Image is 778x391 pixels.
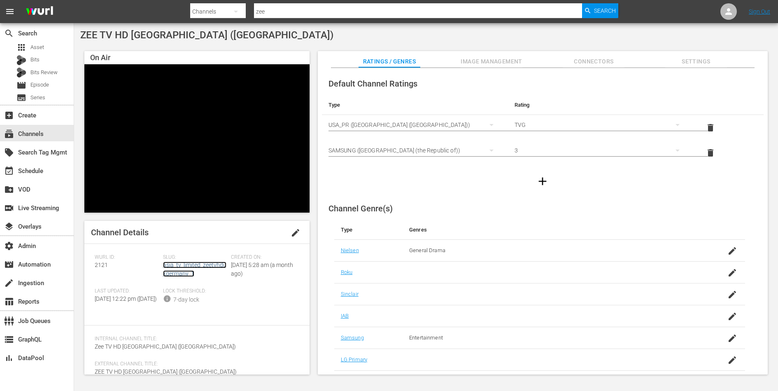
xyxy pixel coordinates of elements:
a: IAB [341,313,349,319]
span: Asset [30,43,44,52]
span: GraphQL [4,335,14,344]
span: Internal Channel Title: [95,336,295,342]
span: delete [706,148,715,158]
span: DataPool [4,353,14,363]
span: Default Channel Ratings [328,79,417,89]
span: Created On: [231,254,295,261]
span: On Air [90,53,110,62]
span: Overlays [4,222,14,232]
button: delete [701,118,720,138]
div: SAMSUNG ([GEOGRAPHIC_DATA] (the Republic of)) [328,139,501,162]
span: ZEE TV HD [GEOGRAPHIC_DATA] ([GEOGRAPHIC_DATA]) [80,29,333,41]
span: Schedule [4,166,14,176]
div: 3 [515,139,687,162]
span: [DATE] 5:28 am (a month ago) [231,262,293,277]
span: VOD [4,185,14,194]
div: USA_PR ([GEOGRAPHIC_DATA] ([GEOGRAPHIC_DATA])) [328,113,501,136]
span: delete [706,123,715,133]
span: Search Tag Mgmt [4,148,14,157]
span: Search [594,3,616,18]
div: TVG [515,113,687,136]
span: Ratings / Genres [359,56,420,67]
div: 7-day lock [173,295,199,304]
span: Search [4,28,14,38]
th: Type [322,95,508,115]
table: simple table [322,95,764,166]
a: Sinclair [341,291,359,297]
span: Connectors [563,56,624,67]
a: Samsung [341,335,364,341]
a: Roku [341,269,353,275]
span: Slug: [163,254,227,261]
span: 2121 [95,262,108,268]
span: Series [30,94,45,102]
span: Admin [4,241,14,251]
a: Nielsen [341,247,359,253]
button: delete [701,143,720,163]
span: ZEE TV HD [GEOGRAPHIC_DATA] ([GEOGRAPHIC_DATA]) [95,368,237,375]
span: Reports [4,297,14,307]
span: Channel Details [91,227,149,237]
span: Job Queues [4,316,14,326]
div: Video Player [84,64,310,213]
div: Bits [16,55,26,65]
span: External Channel Title: [95,361,295,368]
span: menu [5,7,15,16]
th: Rating [508,95,694,115]
span: Episode [30,81,49,89]
span: Asset [16,42,26,52]
span: Channel Genre(s) [328,204,393,213]
span: Wurl ID: [95,254,159,261]
span: Live Streaming [4,203,14,213]
span: Image Management [461,56,522,67]
span: Channels [4,129,14,139]
img: ans4CAIJ8jUAAAAAAAAAAAAAAAAAAAAAAAAgQb4GAAAAAAAAAAAAAAAAAAAAAAAAJMjXAAAAAAAAAAAAAAAAAAAAAAAAgAT5G... [20,2,59,21]
span: Episode [16,80,26,90]
span: Settings [665,56,727,67]
a: LG Primary [341,356,367,363]
span: Lock Threshold: [163,288,227,295]
a: Sign Out [749,8,770,15]
button: Search [582,3,618,18]
span: Bits [30,56,40,64]
th: Genres [403,220,699,240]
span: Ingestion [4,278,14,288]
span: Zee TV HD [GEOGRAPHIC_DATA] ([GEOGRAPHIC_DATA]) [95,343,236,350]
span: Automation [4,260,14,269]
a: asia_tv_limited_zeetvhdukgermany_1 [163,262,226,277]
th: Type [334,220,403,240]
button: edit [286,223,305,243]
span: edit [291,228,300,238]
span: Bits Review [30,68,58,77]
span: Series [16,93,26,103]
span: [DATE] 12:22 pm ([DATE]) [95,295,157,302]
span: Create [4,110,14,120]
span: Last Updated: [95,288,159,295]
span: info [163,295,171,303]
div: Bits Review [16,68,26,77]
